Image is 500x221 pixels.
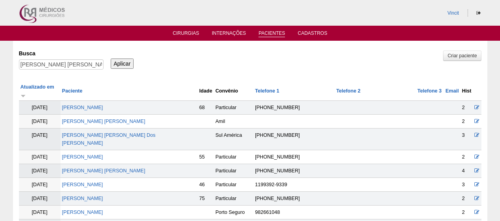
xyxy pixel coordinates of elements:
[443,51,481,61] a: Criar paciente
[62,154,103,160] a: [PERSON_NAME]
[253,164,334,178] td: [PHONE_NUMBER]
[298,30,327,38] a: Cadastros
[173,30,199,38] a: Cirurgias
[21,93,26,98] img: ordem crescente
[460,81,473,101] th: Hist
[460,101,473,115] td: 2
[19,206,60,219] td: [DATE]
[214,192,253,206] td: Particular
[253,206,334,219] td: 982661048
[255,88,279,94] a: Telefone 1
[214,164,253,178] td: Particular
[253,192,334,206] td: [PHONE_NUMBER]
[336,88,360,94] a: Telefone 2
[62,132,156,146] a: [PERSON_NAME] [PERSON_NAME] Dos [PERSON_NAME]
[253,150,334,164] td: [PHONE_NUMBER]
[19,178,60,192] td: [DATE]
[19,101,60,115] td: [DATE]
[62,88,83,94] a: Paciente
[253,178,334,192] td: 1199392-9339
[460,164,473,178] td: 4
[417,88,442,94] a: Telefone 3
[62,119,145,124] a: [PERSON_NAME] [PERSON_NAME]
[62,210,103,215] a: [PERSON_NAME]
[198,81,214,101] th: Idade
[62,196,103,201] a: [PERSON_NAME]
[198,178,214,192] td: 46
[258,30,285,37] a: Pacientes
[460,128,473,150] td: 3
[19,192,60,206] td: [DATE]
[460,150,473,164] td: 2
[253,128,334,150] td: [PHONE_NUMBER]
[214,206,253,219] td: Porto Seguro
[198,101,214,115] td: 68
[460,192,473,206] td: 2
[460,115,473,128] td: 2
[62,105,103,110] a: [PERSON_NAME]
[460,178,473,192] td: 3
[19,164,60,178] td: [DATE]
[214,81,253,101] th: Convênio
[212,30,246,38] a: Internações
[19,128,60,150] td: [DATE]
[214,101,253,115] td: Particular
[214,115,253,128] td: Amil
[19,115,60,128] td: [DATE]
[214,178,253,192] td: Particular
[460,206,473,219] td: 2
[214,150,253,164] td: Particular
[62,168,145,174] a: [PERSON_NAME] [PERSON_NAME]
[19,59,104,70] input: Digite os termos que você deseja procurar.
[445,88,459,94] a: Email
[21,84,54,98] a: Atualizado em
[214,128,253,150] td: Sul América
[111,59,134,69] input: Aplicar
[19,49,104,57] label: Busca
[447,10,459,16] a: Vincit
[198,192,214,206] td: 75
[19,150,60,164] td: [DATE]
[253,101,334,115] td: [PHONE_NUMBER]
[476,11,481,15] i: Sair
[62,182,103,187] a: [PERSON_NAME]
[198,150,214,164] td: 55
